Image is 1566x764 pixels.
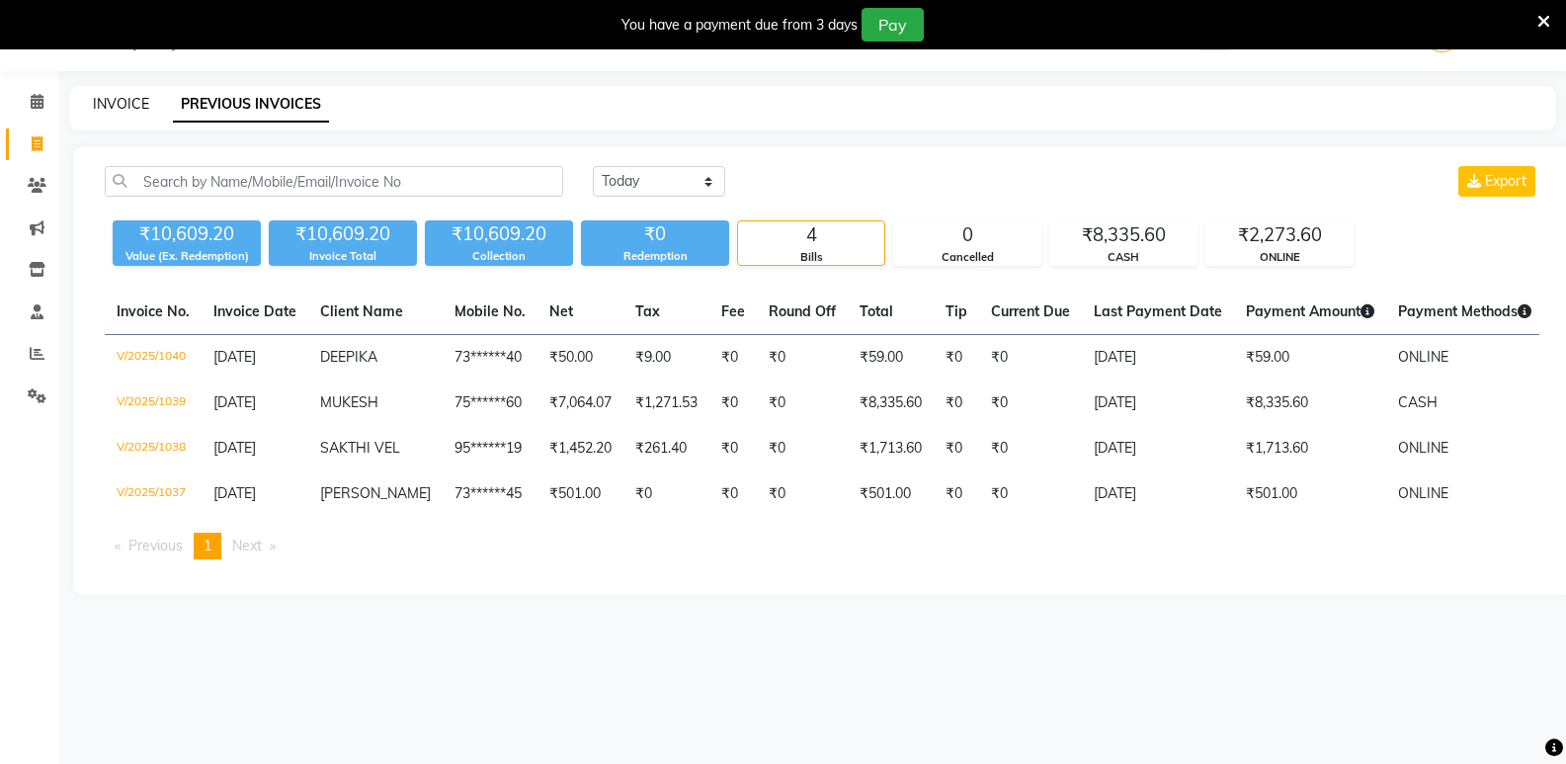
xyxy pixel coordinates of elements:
[105,166,563,197] input: Search by Name/Mobile/Email/Invoice No
[105,335,202,382] td: V/2025/1040
[979,426,1082,471] td: ₹0
[1398,439,1448,457] span: ONLINE
[320,348,377,366] span: DEEPIKA
[320,439,400,457] span: SAKTHI VEL
[425,220,573,248] div: ₹10,609.20
[623,426,709,471] td: ₹261.40
[320,393,378,411] span: MUKESH
[757,381,848,426] td: ₹0
[128,537,183,554] span: Previous
[213,484,256,502] span: [DATE]
[105,533,1539,559] nav: Pagination
[757,335,848,382] td: ₹0
[848,426,934,471] td: ₹1,713.60
[635,302,660,320] span: Tax
[1234,426,1386,471] td: ₹1,713.60
[1398,484,1448,502] span: ONLINE
[537,335,623,382] td: ₹50.00
[757,471,848,517] td: ₹0
[1234,335,1386,382] td: ₹59.00
[623,335,709,382] td: ₹9.00
[173,87,329,123] a: PREVIOUS INVOICES
[709,426,757,471] td: ₹0
[113,248,261,265] div: Value (Ex. Redemption)
[213,439,256,457] span: [DATE]
[105,426,202,471] td: V/2025/1038
[93,95,149,113] a: INVOICE
[117,302,190,320] span: Invoice No.
[934,426,979,471] td: ₹0
[757,426,848,471] td: ₹0
[537,426,623,471] td: ₹1,452.20
[537,381,623,426] td: ₹7,064.07
[425,248,573,265] div: Collection
[1206,249,1353,266] div: ONLINE
[1485,172,1526,190] span: Export
[934,381,979,426] td: ₹0
[1458,166,1535,197] button: Export
[991,302,1070,320] span: Current Due
[623,471,709,517] td: ₹0
[105,471,202,517] td: V/2025/1037
[979,335,1082,382] td: ₹0
[709,335,757,382] td: ₹0
[621,15,858,36] div: You have a payment due from 3 days
[1050,221,1196,249] div: ₹8,335.60
[113,220,261,248] div: ₹10,609.20
[738,249,884,266] div: Bills
[848,335,934,382] td: ₹59.00
[979,381,1082,426] td: ₹0
[1398,393,1438,411] span: CASH
[709,471,757,517] td: ₹0
[1082,426,1234,471] td: [DATE]
[769,302,836,320] span: Round Off
[979,471,1082,517] td: ₹0
[204,537,211,554] span: 1
[537,471,623,517] td: ₹501.00
[269,248,417,265] div: Invoice Total
[1234,381,1386,426] td: ₹8,335.60
[848,471,934,517] td: ₹501.00
[934,471,979,517] td: ₹0
[738,221,884,249] div: 4
[105,381,202,426] td: V/2025/1039
[232,537,262,554] span: Next
[709,381,757,426] td: ₹0
[320,302,403,320] span: Client Name
[213,393,256,411] span: [DATE]
[848,381,934,426] td: ₹8,335.60
[1050,249,1196,266] div: CASH
[1246,302,1374,320] span: Payment Amount
[1082,335,1234,382] td: [DATE]
[549,302,573,320] span: Net
[1082,471,1234,517] td: [DATE]
[1082,381,1234,426] td: [DATE]
[581,248,729,265] div: Redemption
[946,302,967,320] span: Tip
[320,484,431,502] span: [PERSON_NAME]
[862,8,924,42] button: Pay
[1398,302,1531,320] span: Payment Methods
[1398,348,1448,366] span: ONLINE
[1094,302,1222,320] span: Last Payment Date
[934,335,979,382] td: ₹0
[454,302,526,320] span: Mobile No.
[894,221,1040,249] div: 0
[1206,221,1353,249] div: ₹2,273.60
[721,302,745,320] span: Fee
[581,220,729,248] div: ₹0
[213,302,296,320] span: Invoice Date
[213,348,256,366] span: [DATE]
[269,220,417,248] div: ₹10,609.20
[894,249,1040,266] div: Cancelled
[1234,471,1386,517] td: ₹501.00
[860,302,893,320] span: Total
[623,381,709,426] td: ₹1,271.53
